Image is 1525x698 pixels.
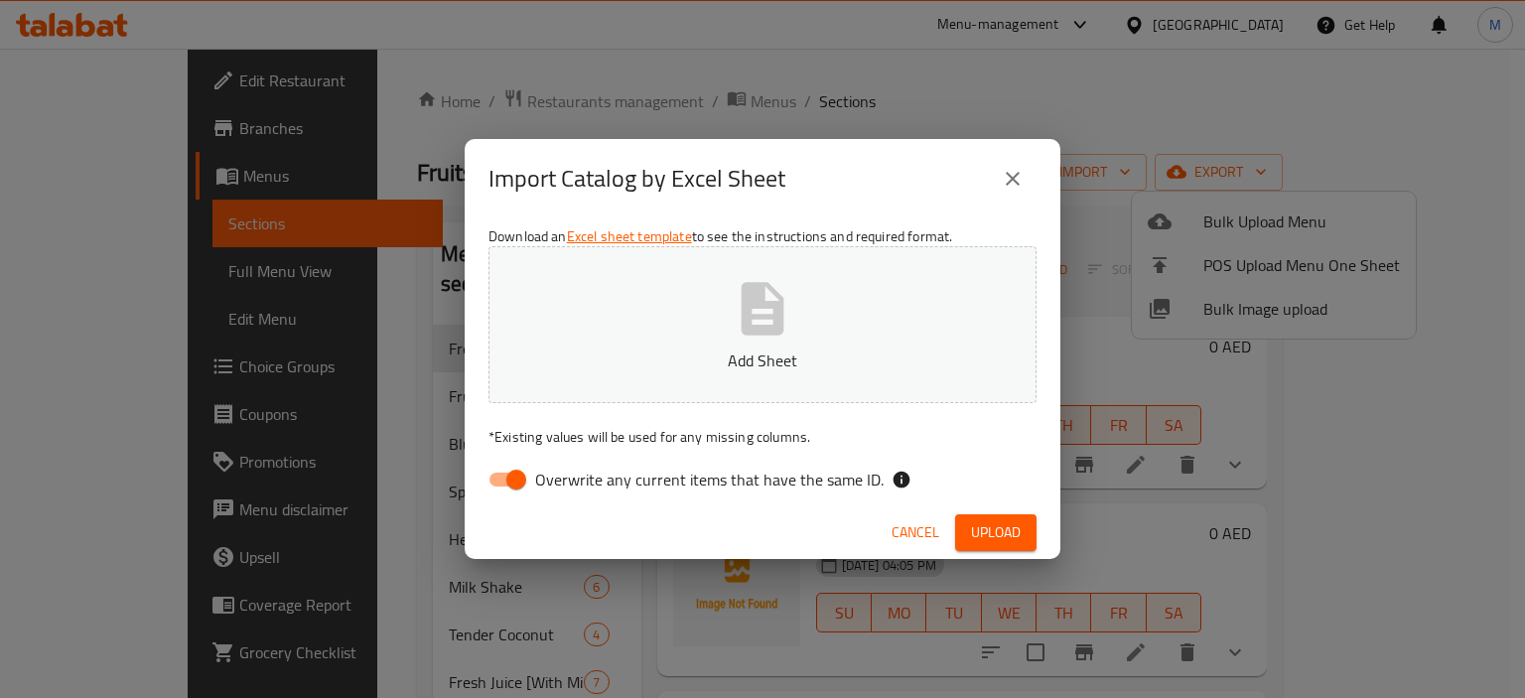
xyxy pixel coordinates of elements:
p: Add Sheet [519,349,1006,372]
div: Download an to see the instructions and required format. [465,218,1060,506]
button: Add Sheet [488,246,1037,403]
span: Cancel [892,520,939,545]
button: Upload [955,514,1037,551]
svg: If the overwrite option isn't selected, then the items that match an existing ID will be ignored ... [892,470,911,489]
a: Excel sheet template [567,223,692,249]
button: Cancel [884,514,947,551]
span: Upload [971,520,1021,545]
button: close [989,155,1037,203]
p: Existing values will be used for any missing columns. [488,427,1037,447]
h2: Import Catalog by Excel Sheet [488,163,785,195]
span: Overwrite any current items that have the same ID. [535,468,884,491]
